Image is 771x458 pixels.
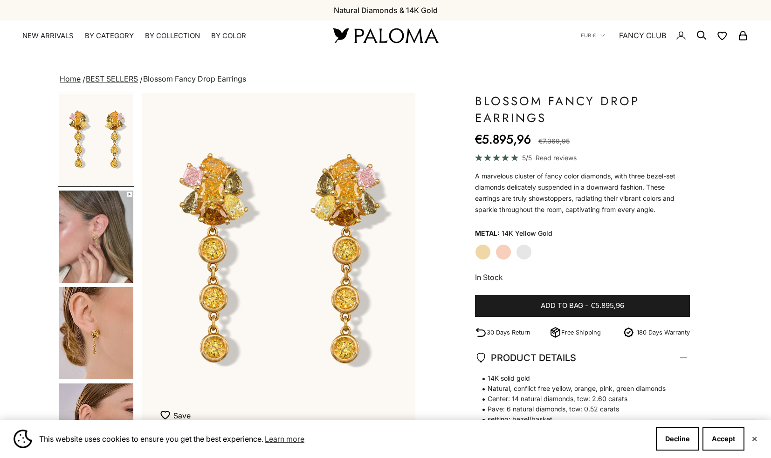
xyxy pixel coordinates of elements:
span: 14K solid gold [475,373,681,383]
span: setting: bezel/basket [475,414,681,424]
nav: breadcrumbs [58,73,713,86]
a: FANCY CLUB [619,29,666,41]
a: 5/5 Read reviews [475,152,690,163]
span: €5.895,96 [591,300,624,312]
button: Go to item 4 [58,190,134,284]
summary: By Category [85,31,134,41]
img: wishlist [160,410,173,420]
span: This website uses cookies to ensure you get the best experience. [39,432,648,446]
p: In Stock [475,271,690,283]
img: Cookie banner [14,430,32,448]
a: BEST SELLERS [86,74,138,83]
summary: By Color [211,31,246,41]
p: Natural Diamonds & 14K Gold [334,4,438,16]
a: Home [60,74,81,83]
nav: Secondary navigation [581,21,749,50]
img: #YellowGold [59,94,133,186]
span: PRODUCT DETAILS [475,350,576,366]
nav: Primary navigation [22,31,311,41]
span: EUR € [581,31,596,40]
img: #YellowGold [142,93,415,431]
compare-at-price: €7.369,95 [538,136,570,147]
img: #YellowGold #WhiteGold #RoseGold [59,287,133,379]
span: Blossom Fancy Drop Earrings [143,74,246,83]
span: Center: 14 natural diamonds, tcw: 2.60 carats [475,394,681,404]
h1: Blossom Fancy Drop Earrings [475,93,690,126]
button: Decline [656,427,699,451]
button: Close [751,436,757,442]
img: #YellowGold #RoseGold #WhiteGold [59,191,133,283]
p: 30 Days Return [487,328,530,337]
legend: Metal: [475,226,500,240]
button: EUR € [581,31,605,40]
span: Add to bag [541,300,583,312]
a: Learn more [263,432,306,446]
button: Go to item 1 [58,93,134,187]
span: Natural, conflict free yellow, orange, pink, green diamonds [475,383,681,394]
summary: PRODUCT DETAILS [475,341,690,375]
a: NEW ARRIVALS [22,31,74,41]
p: 180 Days Warranty [637,328,690,337]
button: Add to bag-€5.895,96 [475,295,690,317]
summary: By Collection [145,31,200,41]
p: A marvelous cluster of fancy color diamonds, with three bezel-set diamonds delicately suspended i... [475,171,690,215]
button: Accept [702,427,744,451]
span: 5/5 [522,152,532,163]
variant-option-value: 14K Yellow Gold [502,226,552,240]
sale-price: €5.895,96 [475,130,531,149]
span: Pave: 6 natural diamonds, tcw: 0.52 carats [475,404,681,414]
p: Free Shipping [561,328,601,337]
div: Item 1 of 13 [142,93,415,431]
button: Save [160,410,191,421]
button: Go to item 5 [58,286,134,380]
span: Read reviews [536,152,577,163]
